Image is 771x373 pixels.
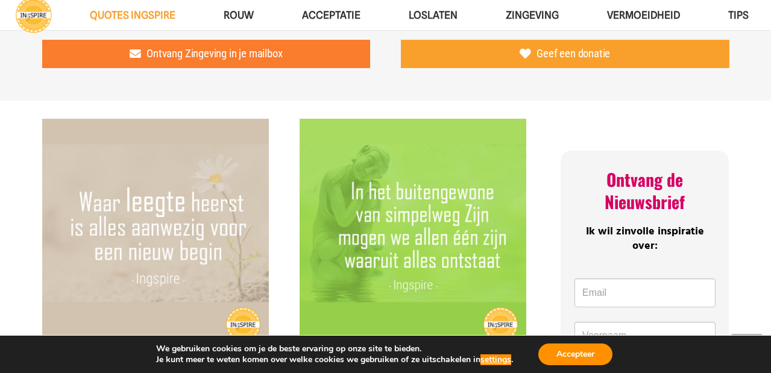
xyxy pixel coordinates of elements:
[732,334,762,364] a: Terug naar top
[300,119,526,345] img: In het buitengewone van simpelweg Zijn mogen we allen één zijn waaruit alles ontstaat - Spirituee...
[224,9,254,21] span: ROUW
[42,119,269,345] img: Waar leegte heerst is alles aanwezig voor een nieuw begin - citaat van schrijfster Inge Geertzen ...
[42,40,371,69] a: Ontvang Zingeving in je mailbox
[574,322,715,351] input: Voornaam
[409,9,458,21] span: Loslaten
[728,9,749,21] span: TIPS
[300,119,526,345] a: In het buitengewone van simpelweg Zijn mogen we allen één zijn waaruit alles ontstaat ©
[607,9,680,21] span: VERMOEIDHEID
[574,278,715,307] input: Email
[156,354,513,365] p: Je kunt meer te weten komen over welke cookies we gebruiken of ze uitschakelen in .
[537,48,610,61] span: Geef een donatie
[538,343,612,365] button: Accepteer
[401,40,729,69] a: Geef een donatie
[506,9,559,21] span: Zingeving
[586,223,704,254] span: Ik wil zinvolle inspiratie over:
[605,167,685,213] span: Ontvang de Nieuwsbrief
[302,9,360,21] span: Acceptatie
[480,354,511,365] button: settings
[42,119,269,345] a: Waar leegte heerst is alles aanwezig voor een nieuw begin © citaat van Ingspire
[146,48,282,61] span: Ontvang Zingeving in je mailbox
[90,9,175,21] span: QUOTES INGSPIRE
[156,343,513,354] p: We gebruiken cookies om je de beste ervaring op onze site te bieden.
